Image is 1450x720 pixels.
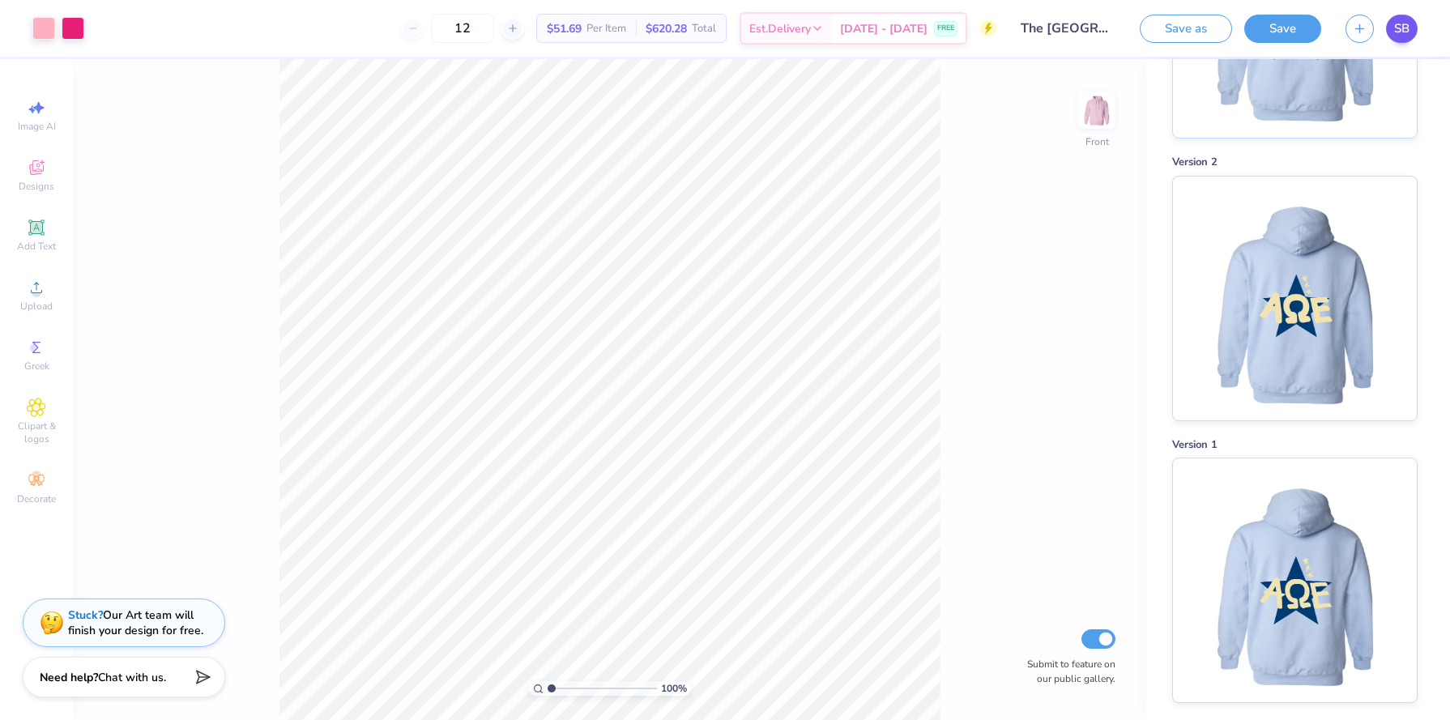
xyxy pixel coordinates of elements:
[68,607,203,638] div: Our Art team will finish your design for free.
[1140,15,1232,43] button: Save as
[646,20,687,37] span: $620.28
[1194,458,1395,702] img: Version 1
[68,607,103,623] strong: Stuck?
[8,420,65,445] span: Clipart & logos
[17,492,56,505] span: Decorate
[547,20,582,37] span: $51.69
[431,14,494,43] input: – –
[1172,437,1418,454] div: Version 1
[24,360,49,373] span: Greek
[17,240,56,253] span: Add Text
[937,23,954,34] span: FREE
[20,300,53,313] span: Upload
[1018,657,1115,686] label: Submit to feature on our public gallery.
[1194,177,1395,420] img: Version 2
[98,670,166,685] span: Chat with us.
[1172,155,1418,171] div: Version 2
[19,180,54,193] span: Designs
[1085,134,1109,149] div: Front
[692,20,716,37] span: Total
[840,20,928,37] span: [DATE] - [DATE]
[586,20,626,37] span: Per Item
[18,120,56,133] span: Image AI
[1081,94,1113,126] img: Front
[1009,12,1128,45] input: Untitled Design
[1244,15,1321,43] button: Save
[661,681,687,696] span: 100 %
[40,670,98,685] strong: Need help?
[1394,19,1409,38] span: SB
[749,20,811,37] span: Est. Delivery
[1386,15,1418,43] a: SB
